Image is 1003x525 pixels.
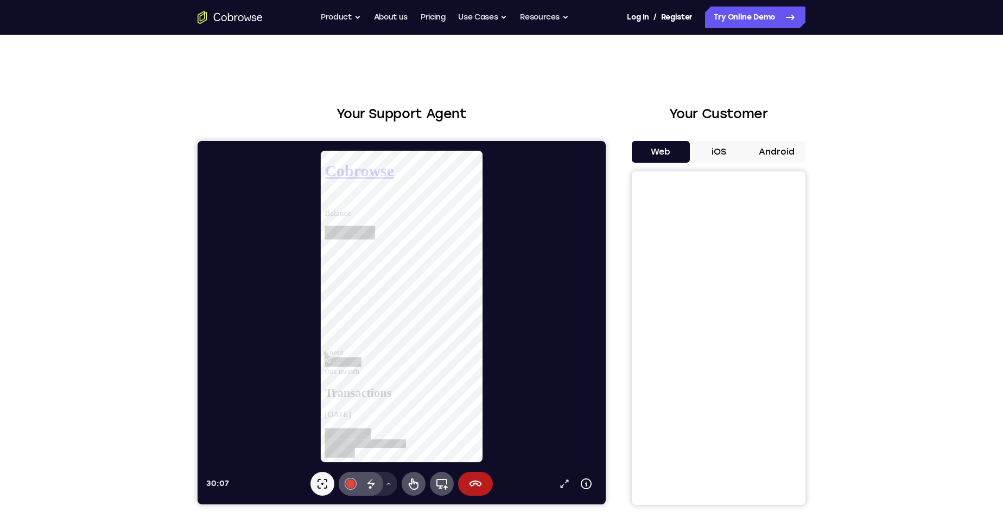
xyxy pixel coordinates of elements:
[632,141,690,163] button: Web
[198,141,606,504] iframe: Agent
[378,332,399,354] button: Device info
[141,331,165,355] button: Annotations color
[261,331,295,355] button: End session
[182,331,200,355] button: Drawing tools menu
[705,7,805,28] a: Try Online Demo
[162,331,186,355] button: Disappearing ink
[198,104,606,124] h2: Your Support Agent
[747,141,805,163] button: Android
[232,331,256,355] button: Full device
[356,332,378,354] a: Popout
[421,7,446,28] a: Pricing
[113,331,137,355] button: Laser pointer
[632,104,805,124] h2: Your Customer
[661,7,693,28] a: Register
[321,7,361,28] button: Product
[204,331,228,355] button: Remote control
[690,141,748,163] button: iOS
[627,7,649,28] a: Log In
[374,7,408,28] a: About us
[653,11,657,24] span: /
[520,7,569,28] button: Resources
[198,11,263,24] a: Go to the home page
[458,7,507,28] button: Use Cases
